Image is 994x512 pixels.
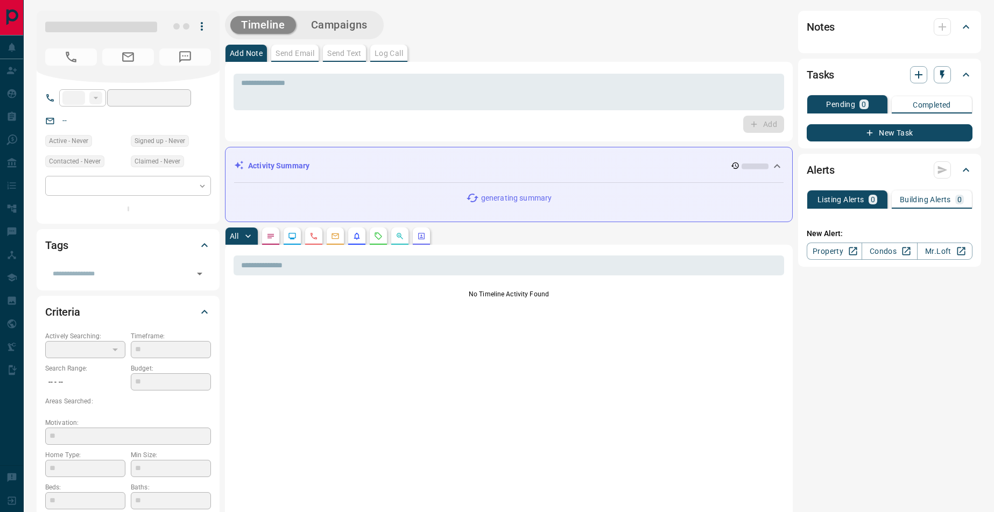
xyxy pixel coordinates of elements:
p: Budget: [131,364,211,373]
button: Timeline [230,16,296,34]
div: Alerts [807,157,972,183]
span: Claimed - Never [135,156,180,167]
svg: Agent Actions [417,232,426,240]
svg: Lead Browsing Activity [288,232,297,240]
div: Notes [807,14,972,40]
h2: Tags [45,237,68,254]
button: Campaigns [300,16,378,34]
span: Signed up - Never [135,136,185,146]
a: Condos [862,243,917,260]
span: Active - Never [49,136,88,146]
h2: Alerts [807,161,835,179]
p: Home Type: [45,450,125,460]
p: Pending [826,101,855,108]
p: generating summary [481,193,552,204]
p: New Alert: [807,228,972,239]
svg: Requests [374,232,383,240]
span: No Email [102,48,154,66]
p: All [230,232,238,240]
p: Building Alerts [900,196,951,203]
p: Listing Alerts [817,196,864,203]
div: Activity Summary [234,156,784,176]
div: Tags [45,232,211,258]
a: Mr.Loft [917,243,972,260]
span: Contacted - Never [49,156,101,167]
span: No Number [159,48,211,66]
h2: Notes [807,18,835,35]
a: -- [62,116,67,125]
a: Property [807,243,862,260]
p: 0 [957,196,962,203]
p: Completed [913,101,951,109]
p: Areas Searched: [45,396,211,406]
div: Criteria [45,299,211,325]
span: No Number [45,48,97,66]
p: Motivation: [45,418,211,428]
p: 0 [871,196,875,203]
svg: Emails [331,232,340,240]
svg: Notes [266,232,275,240]
div: Tasks [807,62,972,88]
svg: Listing Alerts [353,232,361,240]
p: No Timeline Activity Found [234,289,784,299]
p: Timeframe: [131,331,211,341]
button: New Task [807,124,972,141]
p: Baths: [131,482,211,492]
p: Activity Summary [248,160,309,172]
p: Min Size: [131,450,211,460]
button: Open [192,266,207,281]
p: Search Range: [45,364,125,373]
h2: Tasks [807,66,834,83]
p: Add Note [230,49,263,57]
p: 0 [862,101,866,108]
p: Beds: [45,482,125,492]
h2: Criteria [45,303,80,321]
svg: Calls [309,232,318,240]
p: Actively Searching: [45,331,125,341]
p: -- - -- [45,373,125,391]
svg: Opportunities [396,232,404,240]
